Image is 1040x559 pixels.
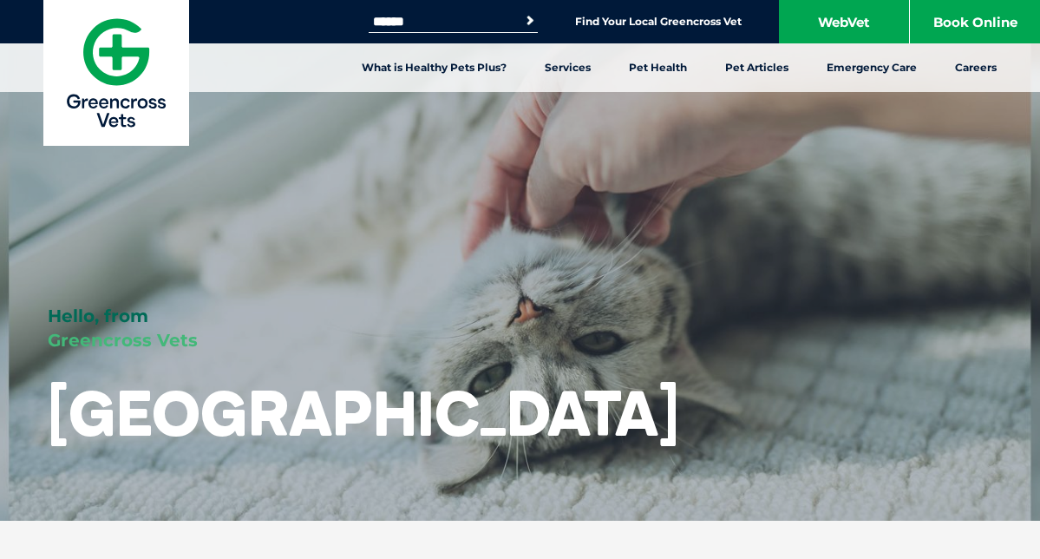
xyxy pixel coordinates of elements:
a: Services [526,43,610,92]
a: Emergency Care [808,43,936,92]
a: Pet Health [610,43,706,92]
span: Hello, from [48,306,148,326]
button: Search [521,12,539,30]
h1: [GEOGRAPHIC_DATA] [48,378,679,447]
a: Find Your Local Greencross Vet [575,15,742,29]
a: Careers [936,43,1016,92]
a: Pet Articles [706,43,808,92]
a: What is Healthy Pets Plus? [343,43,526,92]
span: Greencross Vets [48,330,198,351]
